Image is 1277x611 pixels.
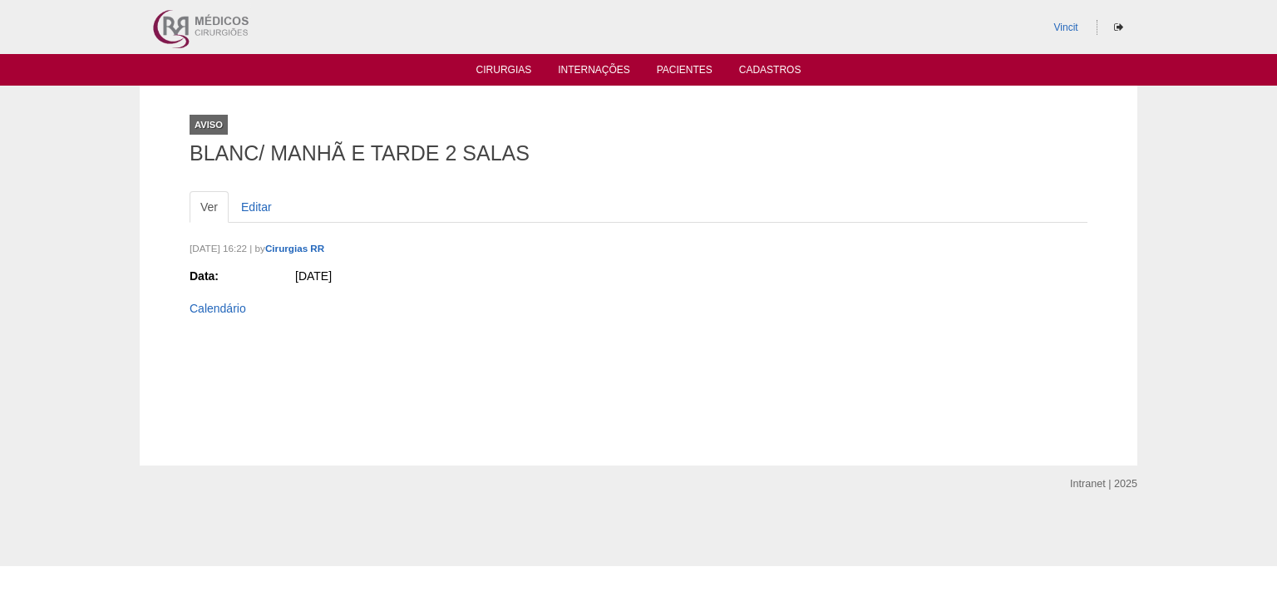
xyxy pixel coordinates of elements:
span: [DATE] [295,269,332,283]
a: Vincit [1054,22,1078,33]
a: Editar [230,191,283,223]
div: Intranet | 2025 [1070,475,1137,492]
a: Cadastros [739,64,801,81]
div: Data: [190,268,293,284]
a: Calendário [190,302,246,315]
a: Cirurgias RR [265,243,324,254]
a: Internações [558,64,630,81]
a: Cirurgias [476,64,532,81]
h1: BLANC/ MANHÃ E TARDE 2 SALAS [190,143,1087,164]
span: [DATE] 16:22 | by [190,243,324,254]
div: Aviso [190,115,228,135]
a: Ver [190,191,229,223]
a: Pacientes [657,64,712,81]
i: Sair [1114,22,1123,32]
